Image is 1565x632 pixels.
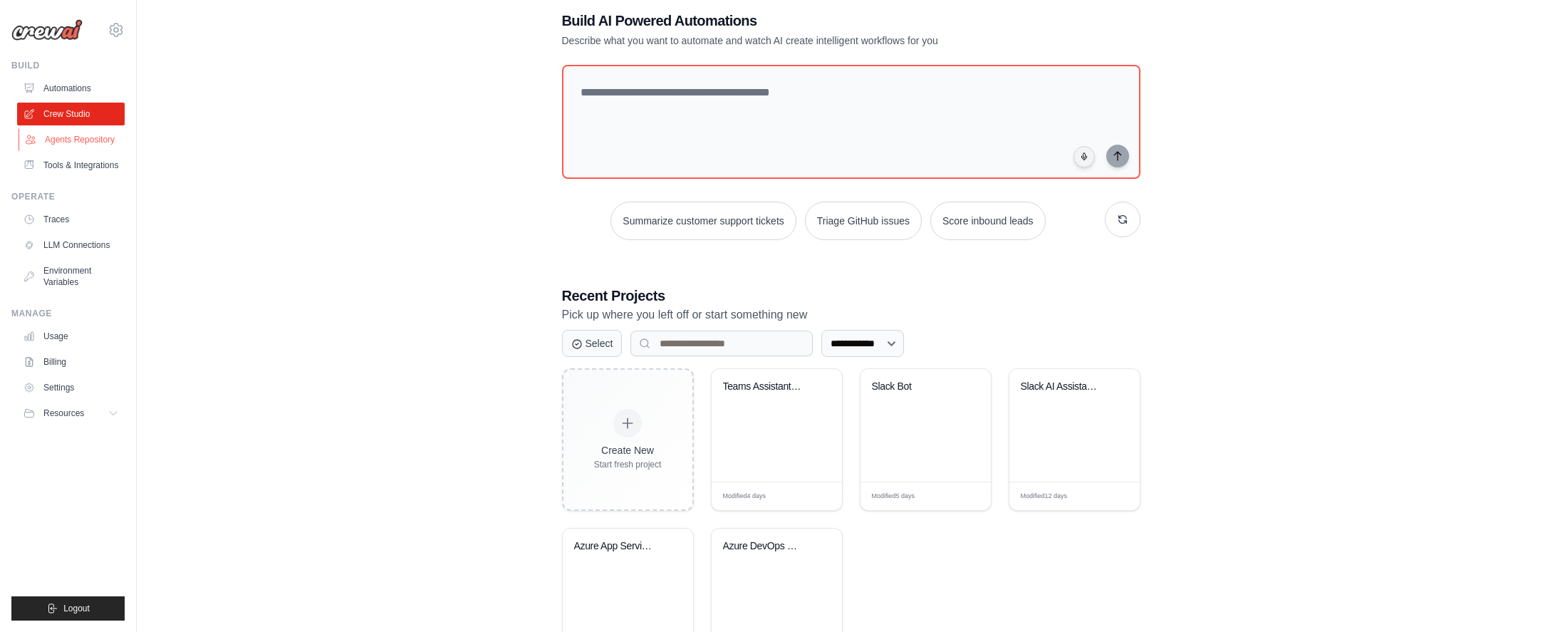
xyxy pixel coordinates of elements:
[610,202,796,240] button: Summarize customer support tickets
[872,492,915,502] span: Modified 5 days
[723,380,809,393] div: Teams Assistant Bot
[17,259,125,294] a: Environment Variables
[808,491,820,502] span: Edit
[594,459,662,470] div: Start fresh project
[957,491,969,502] span: Edit
[594,443,662,457] div: Create New
[11,596,125,621] button: Logout
[574,540,660,553] div: Azure App Services Configuration Checker
[17,208,125,231] a: Traces
[63,603,90,614] span: Logout
[11,19,83,41] img: Logo
[930,202,1046,240] button: Score inbound leads
[11,60,125,71] div: Build
[17,234,125,257] a: LLM Connections
[17,325,125,348] a: Usage
[17,351,125,373] a: Billing
[19,128,126,151] a: Agents Repository
[562,286,1140,306] h3: Recent Projects
[723,540,809,553] div: Azure DevOps Pipeline Creator
[17,77,125,100] a: Automations
[43,408,84,419] span: Resources
[562,306,1140,324] p: Pick up where you left off or start something new
[1021,380,1107,393] div: Slack AI Assistant Router
[17,154,125,177] a: Tools & Integrations
[17,402,125,425] button: Resources
[11,308,125,319] div: Manage
[1106,491,1118,502] span: Edit
[805,202,922,240] button: Triage GitHub issues
[562,33,1041,48] p: Describe what you want to automate and watch AI create intelligent workflows for you
[1073,146,1095,167] button: Click to speak your automation idea
[17,376,125,399] a: Settings
[562,330,623,357] button: Select
[562,11,1041,31] h1: Build AI Powered Automations
[723,492,766,502] span: Modified 4 days
[1105,202,1140,237] button: Get new suggestions
[872,380,958,393] div: Slack Bot
[1021,492,1068,502] span: Modified 12 days
[11,191,125,202] div: Operate
[17,103,125,125] a: Crew Studio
